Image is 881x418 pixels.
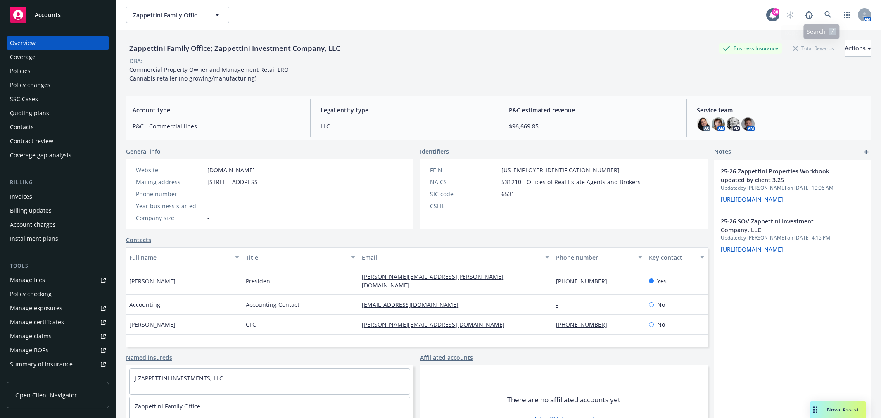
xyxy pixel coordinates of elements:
span: No [657,320,665,329]
span: 25-26 SOV Zappettini Investment Company, LLC [721,217,843,234]
button: Email [359,247,552,267]
div: Manage exposures [10,302,62,315]
img: photo [697,117,710,131]
span: 25-26 Zappettini Properties Workbook updated by client 3.25 [721,167,843,184]
div: Policies [10,64,31,78]
span: LLC [321,122,488,131]
a: Accounts [7,3,109,26]
a: Policies [7,64,109,78]
span: [US_EMPLOYER_IDENTIFICATION_NUMBER] [501,166,620,174]
button: Zappettini Family Office; Zappettini Investment Company, LLC [126,7,229,23]
button: Title [242,247,359,267]
a: Manage claims [7,330,109,343]
a: Named insureds [126,353,172,362]
div: Manage files [10,273,45,287]
div: Full name [129,253,230,262]
span: Yes [657,277,667,285]
span: 6531 [501,190,515,198]
div: Coverage gap analysis [10,149,71,162]
a: - [556,301,565,309]
div: NAICS [430,178,498,186]
a: Coverage [7,50,109,64]
a: Contacts [126,235,151,244]
div: CSLB [430,202,498,210]
div: Drag to move [810,401,820,418]
span: $96,669.85 [509,122,677,131]
a: Manage certificates [7,316,109,329]
div: Website [136,166,204,174]
div: Overview [10,36,36,50]
span: Updated by [PERSON_NAME] on [DATE] 10:06 AM [721,184,864,192]
span: Notes [714,147,731,157]
img: photo [741,117,755,131]
a: Contacts [7,121,109,134]
button: Full name [126,247,242,267]
a: Invoices [7,190,109,203]
a: Overview [7,36,109,50]
div: Policy checking [10,287,52,301]
a: [PERSON_NAME][EMAIL_ADDRESS][DOMAIN_NAME] [362,321,511,328]
span: Accounting [129,300,160,309]
div: 80 [772,8,779,16]
span: 531210 - Offices of Real Estate Agents and Brokers [501,178,641,186]
div: Contract review [10,135,53,148]
a: J ZAPPETTINI INVESTMENTS, LLC [135,374,223,382]
a: Manage files [7,273,109,287]
img: photo [727,117,740,131]
span: CFO [246,320,257,329]
span: [STREET_ADDRESS] [207,178,260,186]
div: Policy changes [10,78,50,92]
span: [PERSON_NAME] [129,320,176,329]
div: Zappettini Family Office; Zappettini Investment Company, LLC [126,43,344,54]
a: Contract review [7,135,109,148]
span: Legal entity type [321,106,488,114]
a: Search [820,7,836,23]
span: General info [126,147,161,156]
div: Business Insurance [719,43,782,53]
div: Coverage [10,50,36,64]
div: Policy AI ingestions [10,372,63,385]
div: Manage certificates [10,316,64,329]
div: Phone number [556,253,633,262]
button: Actions [845,40,871,57]
a: Switch app [839,7,855,23]
div: Mailing address [136,178,204,186]
a: [URL][DOMAIN_NAME] [721,195,783,203]
span: Zappettini Family Office; Zappettini Investment Company, LLC [133,11,204,19]
span: P&C estimated revenue [509,106,677,114]
button: Phone number [553,247,646,267]
a: Quoting plans [7,107,109,120]
div: Year business started [136,202,204,210]
a: Report a Bug [801,7,817,23]
div: Summary of insurance [10,358,73,371]
a: Manage exposures [7,302,109,315]
a: Policy checking [7,287,109,301]
div: SSC Cases [10,93,38,106]
div: 25-26 SOV Zappettini Investment Company, LLCUpdatedby [PERSON_NAME] on [DATE] 4:15 PM[URL][DOMAIN... [714,210,871,260]
a: Policy changes [7,78,109,92]
button: Key contact [646,247,708,267]
a: [URL][DOMAIN_NAME] [721,245,783,253]
a: [PHONE_NUMBER] [556,321,614,328]
img: photo [712,117,725,131]
div: Billing updates [10,204,52,217]
span: There are no affiliated accounts yet [507,395,620,405]
span: Accounting Contact [246,300,299,309]
div: Key contact [649,253,695,262]
div: Installment plans [10,232,58,245]
div: DBA: - [129,57,145,65]
div: Title [246,253,347,262]
div: 25-26 Zappettini Properties Workbook updated by client 3.25Updatedby [PERSON_NAME] on [DATE] 10:0... [714,160,871,210]
div: Invoices [10,190,32,203]
div: Billing [7,178,109,187]
a: Start snowing [782,7,798,23]
a: Manage BORs [7,344,109,357]
span: Updated by [PERSON_NAME] on [DATE] 4:15 PM [721,234,864,242]
a: Policy AI ingestions [7,372,109,385]
div: Account charges [10,218,56,231]
a: Coverage gap analysis [7,149,109,162]
span: Service team [697,106,864,114]
span: - [501,202,503,210]
span: Identifiers [420,147,449,156]
div: FEIN [430,166,498,174]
